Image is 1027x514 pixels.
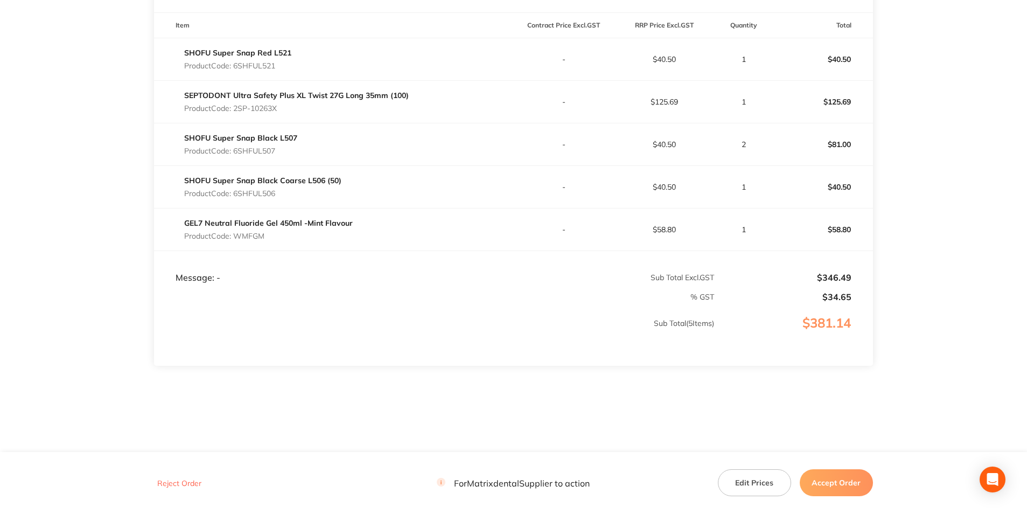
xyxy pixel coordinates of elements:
[154,251,513,283] td: Message: -
[773,89,872,115] p: $125.69
[514,140,613,149] p: -
[715,225,772,234] p: 1
[715,13,772,38] th: Quantity
[614,140,714,149] p: $40.50
[437,478,590,488] p: For Matrixdental Supplier to action
[614,13,715,38] th: RRP Price Excl. GST
[715,55,772,64] p: 1
[773,217,872,242] p: $58.80
[715,316,872,352] p: $381.14
[514,55,613,64] p: -
[715,183,772,191] p: 1
[154,13,513,38] th: Item
[614,55,714,64] p: $40.50
[184,61,291,70] p: Product Code: 6SHFUL521
[184,176,341,185] a: SHOFU Super Snap Black Coarse L506 (50)
[155,293,714,301] p: % GST
[514,273,714,282] p: Sub Total Excl. GST
[718,469,791,496] button: Edit Prices
[514,225,613,234] p: -
[184,232,353,240] p: Product Code: WMFGM
[800,469,873,496] button: Accept Order
[772,13,873,38] th: Total
[715,140,772,149] p: 2
[773,46,872,72] p: $40.50
[184,104,409,113] p: Product Code: 2SP-10263X
[155,319,714,349] p: Sub Total ( 5 Items)
[184,218,353,228] a: GEL7 Neutral Fluoride Gel 450ml -Mint Flavour
[715,273,851,282] p: $346.49
[184,91,409,100] a: SEPTODONT Ultra Safety Plus XL Twist 27G Long 35mm (100)
[184,147,297,155] p: Product Code: 6SHFUL507
[980,467,1005,492] div: Open Intercom Messenger
[513,13,614,38] th: Contract Price Excl. GST
[184,189,341,198] p: Product Code: 6SHFUL506
[614,183,714,191] p: $40.50
[614,98,714,106] p: $125.69
[514,183,613,191] p: -
[614,225,714,234] p: $58.80
[184,48,291,58] a: SHOFU Super Snap Red L521
[715,292,851,302] p: $34.65
[773,131,872,157] p: $81.00
[514,98,613,106] p: -
[184,133,297,143] a: SHOFU Super Snap Black L507
[773,174,872,200] p: $40.50
[154,478,205,488] button: Reject Order
[715,98,772,106] p: 1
